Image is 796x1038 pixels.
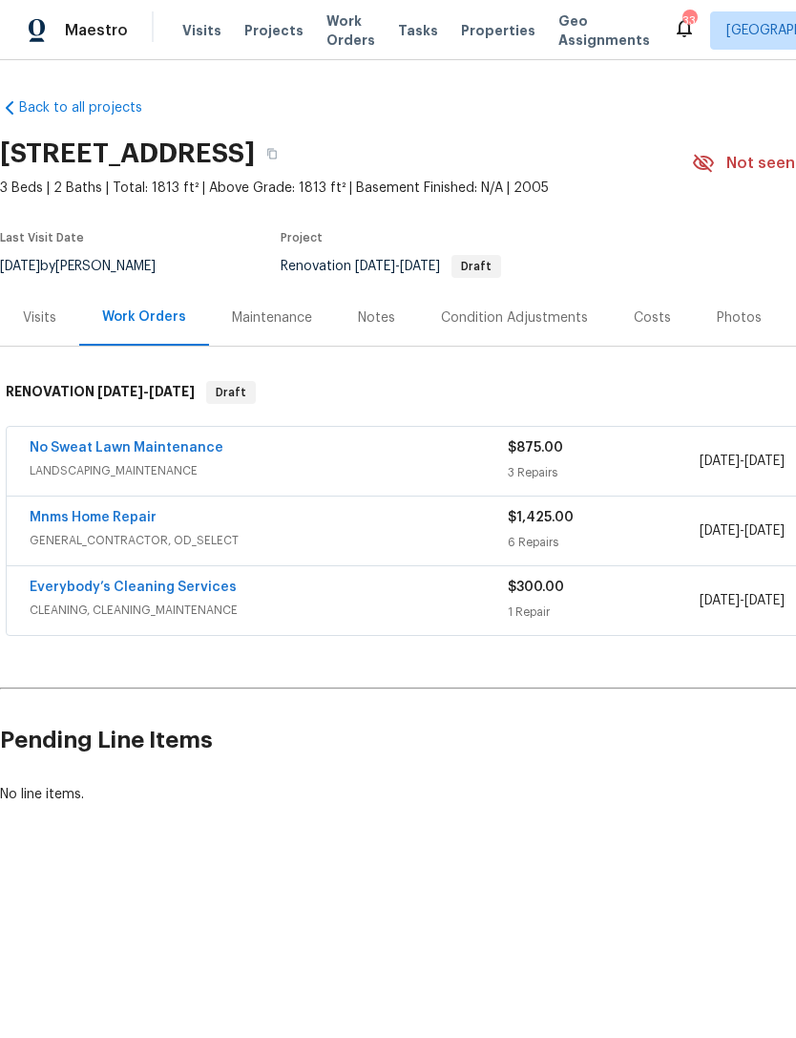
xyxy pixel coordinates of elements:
[508,533,699,552] div: 6 Repairs
[97,385,195,398] span: -
[65,21,128,40] span: Maestro
[508,603,699,622] div: 1 Repair
[700,521,785,540] span: -
[102,307,186,327] div: Work Orders
[30,601,508,620] span: CLEANING, CLEANING_MAINTENANCE
[398,24,438,37] span: Tasks
[30,531,508,550] span: GENERAL_CONTRACTOR, OD_SELECT
[97,385,143,398] span: [DATE]
[358,308,395,328] div: Notes
[508,441,563,455] span: $875.00
[744,594,785,607] span: [DATE]
[30,511,157,524] a: Mnms Home Repair
[682,11,696,31] div: 33
[149,385,195,398] span: [DATE]
[30,461,508,480] span: LANDSCAPING_MAINTENANCE
[232,308,312,328] div: Maintenance
[700,455,740,468] span: [DATE]
[30,441,223,455] a: No Sweat Lawn Maintenance
[508,463,699,482] div: 3 Repairs
[326,11,375,50] span: Work Orders
[400,260,440,273] span: [DATE]
[453,261,499,272] span: Draft
[23,308,56,328] div: Visits
[634,308,671,328] div: Costs
[281,232,323,244] span: Project
[461,21,535,40] span: Properties
[700,452,785,471] span: -
[281,260,501,273] span: Renovation
[717,308,762,328] div: Photos
[700,524,740,538] span: [DATE]
[355,260,440,273] span: -
[244,21,304,40] span: Projects
[182,21,221,40] span: Visits
[355,260,395,273] span: [DATE]
[255,137,289,171] button: Copy Address
[700,591,785,610] span: -
[700,594,740,607] span: [DATE]
[6,381,195,404] h6: RENOVATION
[744,455,785,468] span: [DATE]
[441,308,588,328] div: Condition Adjustments
[508,511,574,524] span: $1,425.00
[558,11,650,50] span: Geo Assignments
[208,383,254,402] span: Draft
[30,581,237,594] a: Everybody’s Cleaning Services
[744,524,785,538] span: [DATE]
[508,581,564,594] span: $300.00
